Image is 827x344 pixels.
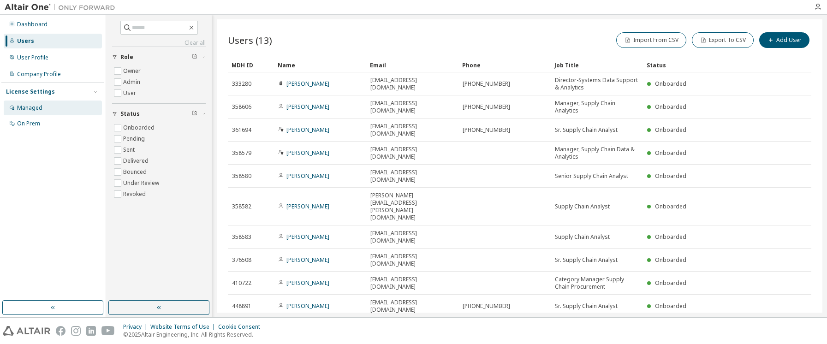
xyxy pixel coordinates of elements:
a: [PERSON_NAME] [286,172,329,180]
div: Company Profile [17,71,61,78]
label: Under Review [123,178,161,189]
span: [EMAIL_ADDRESS][DOMAIN_NAME] [370,146,454,160]
span: 333280 [232,80,251,88]
img: Altair One [5,3,120,12]
p: © 2025 Altair Engineering, Inc. All Rights Reserved. [123,331,266,338]
div: Managed [17,104,42,112]
img: facebook.svg [56,326,65,336]
span: 448891 [232,302,251,310]
span: Category Manager Supply Chain Procurement [555,276,639,291]
a: Clear all [112,39,206,47]
span: Senior Supply Chain Analyst [555,172,628,180]
div: MDH ID [232,58,270,72]
span: Onboarded [655,126,686,134]
button: Export To CSV [692,32,754,48]
span: [EMAIL_ADDRESS][DOMAIN_NAME] [370,276,454,291]
button: Import From CSV [616,32,686,48]
a: [PERSON_NAME] [286,279,329,287]
button: Role [112,47,206,67]
a: [PERSON_NAME] [286,202,329,210]
span: [EMAIL_ADDRESS][DOMAIN_NAME] [370,253,454,267]
a: [PERSON_NAME] [286,302,329,310]
span: Clear filter [192,53,197,61]
span: Role [120,53,133,61]
a: [PERSON_NAME] [286,149,329,157]
div: Dashboard [17,21,48,28]
span: 358580 [232,172,251,180]
span: [PERSON_NAME][EMAIL_ADDRESS][PERSON_NAME][DOMAIN_NAME] [370,192,454,221]
span: [EMAIL_ADDRESS][DOMAIN_NAME] [370,77,454,91]
span: Sr. Supply Chain Analyst [555,256,618,264]
label: User [123,88,138,99]
label: Owner [123,65,143,77]
a: [PERSON_NAME] [286,233,329,241]
span: Onboarded [655,256,686,264]
div: Job Title [554,58,639,72]
span: Onboarded [655,80,686,88]
span: Supply Chain Analyst [555,203,610,210]
span: 358582 [232,203,251,210]
span: Sr. Supply Chain Analyst [555,126,618,134]
a: [PERSON_NAME] [286,103,329,111]
a: [PERSON_NAME] [286,126,329,134]
span: Supply Chain Analyst [555,233,610,241]
span: [EMAIL_ADDRESS][DOMAIN_NAME] [370,299,454,314]
span: [EMAIL_ADDRESS][DOMAIN_NAME] [370,230,454,244]
div: Users [17,37,34,45]
div: License Settings [6,88,55,95]
label: Delivered [123,155,150,166]
span: Sr. Supply Chain Analyst [555,302,618,310]
label: Pending [123,133,147,144]
img: linkedin.svg [86,326,96,336]
img: youtube.svg [101,326,115,336]
span: 361694 [232,126,251,134]
span: [PHONE_NUMBER] [463,80,510,88]
span: Director-Systems Data Support & Analytics [555,77,639,91]
div: Status [647,58,763,72]
div: Privacy [123,323,150,331]
div: Name [278,58,363,72]
label: Admin [123,77,142,88]
span: Users (13) [228,34,272,47]
span: Onboarded [655,279,686,287]
span: 376508 [232,256,251,264]
span: [PHONE_NUMBER] [463,302,510,310]
div: Website Terms of Use [150,323,218,331]
button: Status [112,104,206,124]
span: Manager, Supply Chain Analytics [555,100,639,114]
span: Onboarded [655,202,686,210]
img: altair_logo.svg [3,326,50,336]
span: [PHONE_NUMBER] [463,126,510,134]
label: Onboarded [123,122,156,133]
span: Onboarded [655,149,686,157]
span: 358579 [232,149,251,157]
a: [PERSON_NAME] [286,80,329,88]
span: Clear filter [192,110,197,118]
span: Onboarded [655,233,686,241]
div: On Prem [17,120,40,127]
span: 410722 [232,279,251,287]
span: 358606 [232,103,251,111]
a: [PERSON_NAME] [286,256,329,264]
span: [PHONE_NUMBER] [463,103,510,111]
span: [EMAIL_ADDRESS][DOMAIN_NAME] [370,123,454,137]
img: instagram.svg [71,326,81,336]
span: Onboarded [655,302,686,310]
div: Cookie Consent [218,323,266,331]
span: Onboarded [655,103,686,111]
div: Email [370,58,455,72]
span: [EMAIL_ADDRESS][DOMAIN_NAME] [370,100,454,114]
button: Add User [759,32,809,48]
label: Bounced [123,166,149,178]
span: [EMAIL_ADDRESS][DOMAIN_NAME] [370,169,454,184]
div: User Profile [17,54,48,61]
div: Phone [462,58,547,72]
span: Onboarded [655,172,686,180]
span: 358583 [232,233,251,241]
label: Revoked [123,189,148,200]
span: Manager, Supply Chain Data & Analytics [555,146,639,160]
span: Status [120,110,140,118]
label: Sent [123,144,137,155]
